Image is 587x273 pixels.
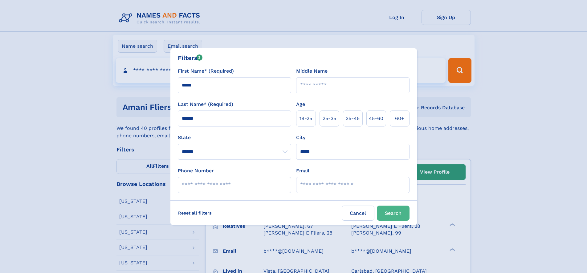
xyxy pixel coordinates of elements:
label: First Name* (Required) [178,67,234,75]
span: 35‑45 [346,115,360,122]
button: Search [377,206,410,221]
label: Reset all filters [174,206,216,220]
label: Cancel [342,206,374,221]
label: Age [296,101,305,108]
label: City [296,134,305,141]
label: Email [296,167,309,175]
span: 25‑35 [323,115,336,122]
label: Last Name* (Required) [178,101,233,108]
span: 45‑60 [369,115,383,122]
span: 18‑25 [300,115,312,122]
label: Phone Number [178,167,214,175]
label: Middle Name [296,67,328,75]
label: State [178,134,291,141]
div: Filters [178,53,203,62]
span: 60+ [395,115,404,122]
